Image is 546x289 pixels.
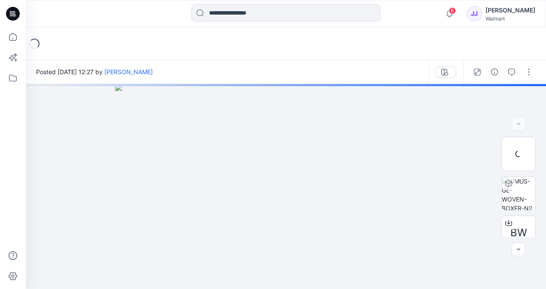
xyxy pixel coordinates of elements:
[485,5,535,15] div: [PERSON_NAME]
[449,7,456,14] span: 6
[502,177,535,210] img: WMUS- GE-WOVEN-BOXER-N2 VIVID WHITE
[36,67,153,76] span: Posted [DATE] 12:27 by
[467,6,482,21] div: JJ
[510,225,527,241] span: BW
[115,84,457,289] img: eyJhbGciOiJIUzI1NiIsImtpZCI6IjAiLCJzbHQiOiJzZXMiLCJ0eXAiOiJKV1QifQ.eyJkYXRhIjp7InR5cGUiOiJzdG9yYW...
[485,15,535,22] div: Walmart
[488,65,501,79] button: Details
[104,68,153,75] a: [PERSON_NAME]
